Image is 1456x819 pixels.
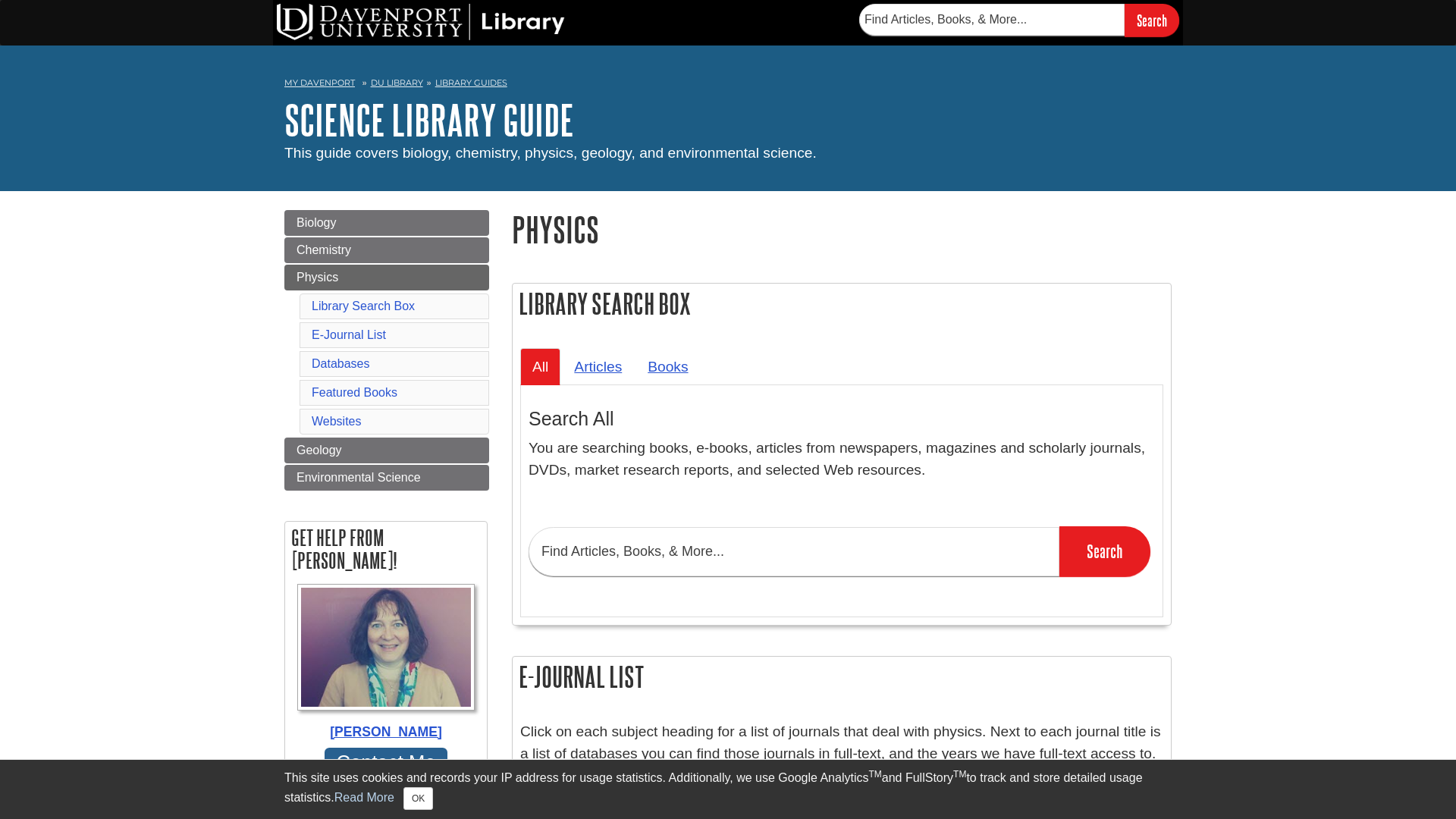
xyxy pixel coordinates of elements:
[953,769,966,780] sup: TM
[284,769,1172,810] div: This site uses cookies and records your IP address for usage statistics. Additionally, we use Goo...
[371,77,423,88] a: DU Library
[312,357,370,370] a: Databases
[284,96,574,143] a: Science Library Guide
[297,243,351,256] span: Chemistry
[1059,526,1150,576] input: Search
[635,348,700,385] a: Books
[284,73,1172,97] nav: breadcrumb
[284,465,489,491] a: Environmental Science
[520,721,1163,765] p: Click on each subject heading for a list of journals that deal with physics. Next to each journal...
[859,4,1179,36] form: Searches DU Library's articles, books, and more
[520,348,560,385] a: All
[284,265,489,290] a: Physics
[325,748,447,779] a: Contact Me
[284,77,355,89] a: My Davenport
[513,657,1171,697] h2: E-Journal List
[529,408,1155,430] h3: Search All
[297,584,475,710] img: Profile Photo
[562,348,634,385] a: Articles
[284,438,489,463] a: Geology
[868,769,881,780] sup: TM
[435,77,507,88] a: Library Guides
[529,438,1155,482] p: You are searching books, e-books, articles from newspapers, magazines and scholarly journals, DVD...
[293,722,479,742] div: [PERSON_NAME]
[859,4,1125,36] input: Find Articles, Books, & More...
[1125,4,1179,36] input: Search
[285,522,487,576] h2: Get Help From [PERSON_NAME]!
[403,787,433,810] button: Close
[312,328,386,341] a: E-Journal List
[297,444,342,457] span: Geology
[277,4,565,40] img: DU Library
[293,584,479,742] a: Profile Photo [PERSON_NAME]
[312,415,362,428] a: Websites
[512,210,1172,249] h1: Physics
[334,791,394,804] a: Read More
[284,237,489,263] a: Chemistry
[513,284,1171,324] h2: Library Search Box
[312,300,415,312] a: Library Search Box
[297,271,338,284] span: Physics
[529,527,1059,576] input: Find Articles, Books, & More...
[297,471,421,484] span: Environmental Science
[297,216,336,229] span: Biology
[312,386,397,399] a: Featured Books
[284,145,817,161] span: This guide covers biology, chemistry, physics, geology, and environmental science.
[284,210,489,236] a: Biology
